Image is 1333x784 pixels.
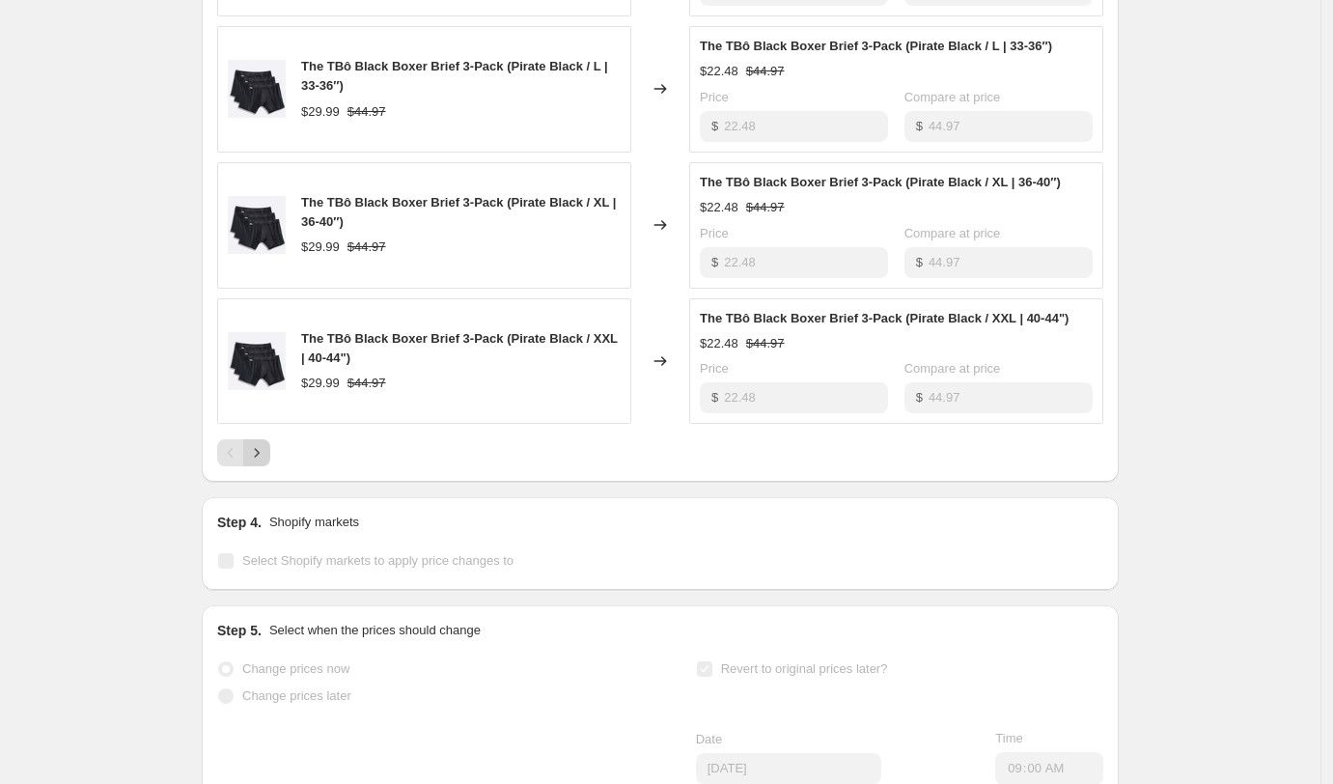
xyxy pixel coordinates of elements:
[700,198,738,217] div: $22.48
[301,374,340,393] div: $29.99
[301,102,340,122] div: $29.99
[746,334,785,353] strike: $44.97
[301,331,618,365] span: The TBô Black Boxer Brief 3-Pack (Pirate Black / XXL | 40-44")
[916,119,923,133] span: $
[916,390,923,405] span: $
[217,439,270,466] nav: Pagination
[721,661,888,676] span: Revert to original prices later?
[700,90,729,104] span: Price
[242,688,351,703] span: Change prices later
[228,196,286,254] img: TheTBoBoxerBrief3pack-Black_80x.png
[700,175,1061,189] span: The TBô Black Boxer Brief 3-Pack (Pirate Black / XL | 36-40″)
[301,238,340,257] div: $29.99
[711,255,718,269] span: $
[904,226,1001,240] span: Compare at price
[700,334,738,353] div: $22.48
[700,62,738,81] div: $22.48
[217,513,262,532] h2: Step 4.
[711,119,718,133] span: $
[700,311,1069,325] span: The TBô Black Boxer Brief 3-Pack (Pirate Black / XXL | 40-44")
[746,62,785,81] strike: $44.97
[347,102,386,122] strike: $44.97
[242,661,349,676] span: Change prices now
[700,226,729,240] span: Price
[700,39,1052,53] span: The TBô Black Boxer Brief 3-Pack (Pirate Black / L | 33-36″)
[700,361,729,376] span: Price
[916,255,923,269] span: $
[301,59,608,93] span: The TBô Black Boxer Brief 3-Pack (Pirate Black / L | 33-36″)
[217,621,262,640] h2: Step 5.
[995,731,1022,745] span: Time
[269,621,481,640] p: Select when the prices should change
[228,332,286,390] img: TheTBoBoxerBrief3pack-Black_80x.png
[347,374,386,393] strike: $44.97
[711,390,718,405] span: $
[904,361,1001,376] span: Compare at price
[904,90,1001,104] span: Compare at price
[746,198,785,217] strike: $44.97
[242,553,514,568] span: Select Shopify markets to apply price changes to
[243,439,270,466] button: Next
[228,60,286,118] img: TheTBoBoxerBrief3pack-Black_80x.png
[269,513,359,532] p: Shopify markets
[347,238,386,257] strike: $44.97
[696,753,881,784] input: 9/1/2025
[301,195,616,229] span: The TBô Black Boxer Brief 3-Pack (Pirate Black / XL | 36-40″)
[696,732,722,746] span: Date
